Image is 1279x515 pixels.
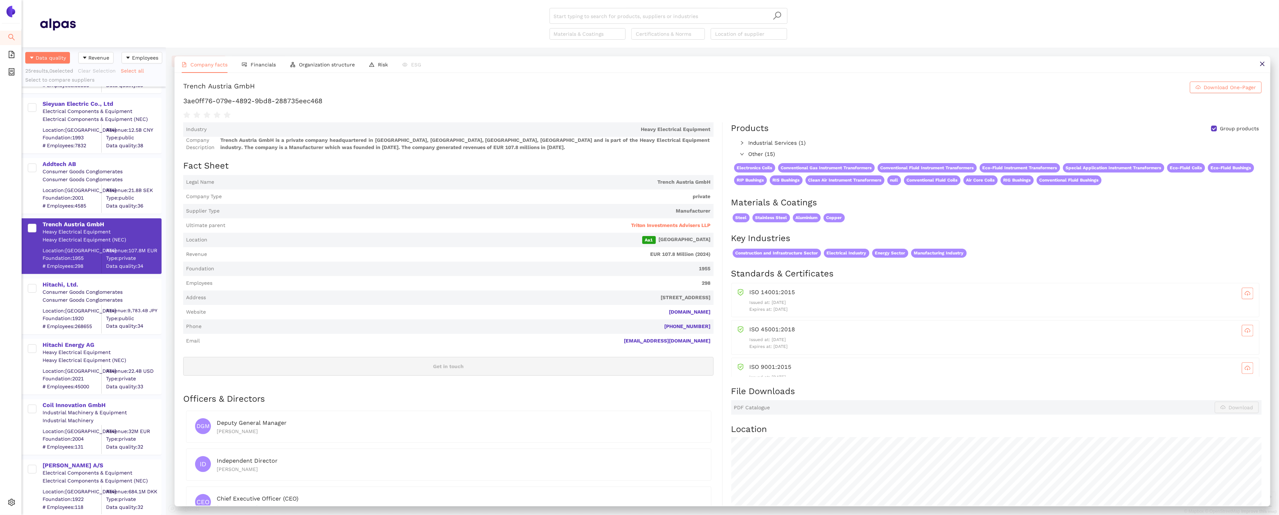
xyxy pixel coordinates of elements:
[749,150,1258,159] span: Other (15)
[750,362,1253,374] div: ISO 9001:2015
[1190,82,1262,93] button: cloud-downloadDownload One-Pager
[43,417,161,424] div: Industrial Machinery
[106,134,161,141] span: Type: public
[186,208,220,215] span: Supplier Type
[224,112,231,119] span: star
[43,160,161,168] div: Addtech AB
[213,112,221,119] span: star
[731,232,1262,245] h2: Key Industries
[43,349,161,356] div: Heavy Electrical Equipment
[43,297,161,304] div: Consumer Goods Conglomerates
[43,176,161,183] div: Consumer Goods Conglomerates
[186,265,214,272] span: Foundation
[43,436,101,443] span: Foundation: 2004
[217,427,702,435] div: [PERSON_NAME]
[1217,125,1262,132] span: Group products
[824,249,869,258] span: Electrical Industry
[733,249,821,258] span: Construction and Infrastructure Sector
[750,343,1253,350] p: Expires at: [DATE]
[78,52,114,64] button: caret-downRevenue
[186,193,222,200] span: Company Type
[215,280,711,287] span: 298
[1204,83,1256,91] span: Download One-Pager
[731,268,1262,280] h2: Standards & Certificates
[183,96,1262,106] h1: 3ae0ff76-079e-4892-9bd8-288735eec468
[217,265,711,272] span: 1955
[1063,163,1164,173] span: Special Application Instrument Transformers
[197,419,210,433] span: DGM
[43,307,101,314] div: Location: [GEOGRAPHIC_DATA]
[225,193,711,200] span: private
[182,62,187,67] span: file-text
[1242,362,1253,374] button: cloud-download
[251,62,276,67] span: Financials
[120,65,149,77] button: Select all
[43,375,101,383] span: Foundation: 2021
[106,262,161,270] span: Data quality: 34
[43,108,161,115] div: Electrical Components & Equipment
[753,213,790,222] span: Stainless Steel
[190,62,228,67] span: Company facts
[43,134,101,141] span: Foundation: 1993
[824,213,845,222] span: Copper
[740,152,744,156] span: right
[43,409,161,416] div: Industrial Machinery & Equipment
[121,67,144,75] span: Select all
[36,54,66,62] span: Data quality
[1001,175,1034,185] span: RIG Bushings
[737,288,744,296] span: safety-certificate
[731,385,1262,398] h2: File Downloads
[217,503,702,511] div: [PERSON_NAME]
[8,48,15,63] span: file-add
[43,470,161,477] div: Electrical Components & Equipment
[290,62,295,67] span: apartment
[749,139,1258,148] span: Industrial Services (1)
[43,247,101,254] div: Location: [GEOGRAPHIC_DATA]
[43,496,101,503] span: Foundation: 1922
[40,15,76,33] img: Homepage
[183,82,255,93] div: Trench Austria GmbH
[210,126,711,133] span: Heavy Electrical Equipment
[186,337,200,345] span: Email
[43,221,161,228] div: Trench Austria GmbH
[43,443,101,450] span: # Employees: 131
[186,179,214,186] span: Legal Name
[186,137,217,151] span: Company Description
[778,163,875,173] span: Conventional Gas Instrument Transformers
[186,309,206,316] span: Website
[911,249,967,258] span: Manufacturing Industry
[106,323,161,330] span: Data quality: 34
[43,142,101,149] span: # Employees: 7832
[402,62,407,67] span: eye
[210,251,711,258] span: EUR 107.8 Million (2024)
[43,289,161,296] div: Consumer Goods Conglomerates
[872,249,908,258] span: Energy Sector
[740,141,744,145] span: right
[980,163,1060,173] span: Eco-Fluid Instrument Transformers
[887,175,901,185] span: null
[217,495,299,502] span: Chief Executive Officer (CEO)
[106,503,161,511] span: Data quality: 32
[731,423,1262,436] h2: Location
[43,126,101,134] div: Location: [GEOGRAPHIC_DATA]
[8,31,15,45] span: search
[793,213,821,222] span: Aluminium
[43,477,161,485] div: Electrical Components & Equipment (NEC)
[89,54,110,62] span: Revenue
[1242,365,1253,371] span: cloud-download
[132,54,158,62] span: Employees
[43,323,101,330] span: # Employees: 268655
[43,401,161,409] div: Coil Innovation GmbH
[8,66,15,80] span: container
[106,443,161,450] span: Data quality: 32
[106,187,161,194] div: Revenue: 21.8B SEK
[750,374,1253,381] p: Issued at: [DATE]
[197,494,209,510] span: CEO
[106,436,161,443] span: Type: private
[299,62,355,67] span: Organization structure
[186,294,206,301] span: Address
[750,288,1253,299] div: ISO 14001:2015
[43,202,101,209] span: # Employees: 4585
[1242,288,1253,299] button: cloud-download
[106,367,161,375] div: Revenue: 22.4B USD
